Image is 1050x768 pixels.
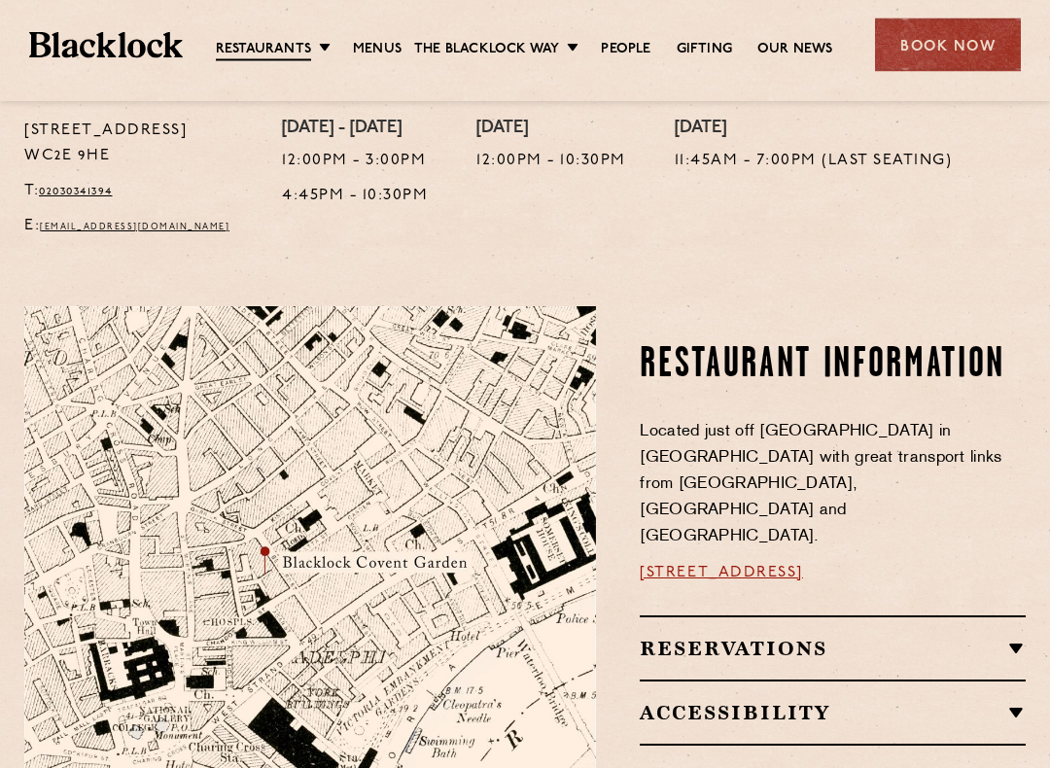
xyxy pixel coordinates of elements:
[216,40,311,61] a: Restaurants
[757,40,833,59] a: Our News
[24,120,253,170] p: [STREET_ADDRESS] WC2E 9HE
[40,224,229,232] a: [EMAIL_ADDRESS][DOMAIN_NAME]
[640,702,1026,725] h2: Accessibility
[675,120,953,141] h4: [DATE]
[353,40,402,59] a: Menus
[24,215,253,240] p: E:
[640,342,1026,391] h2: Restaurant information
[282,185,428,210] p: 4:45pm - 10:30pm
[282,150,428,175] p: 12:00pm - 3:00pm
[24,180,253,205] p: T:
[476,150,626,175] p: 12:00pm - 10:30pm
[640,566,803,581] a: [STREET_ADDRESS]
[39,187,113,198] a: 02030341394
[414,40,559,59] a: The Blacklock Way
[601,40,650,59] a: People
[476,120,626,141] h4: [DATE]
[640,638,1026,661] h2: Reservations
[29,32,183,58] img: BL_Textured_Logo-footer-cropped.svg
[675,150,953,175] p: 11:45am - 7:00pm (Last Seating)
[875,18,1021,72] div: Book Now
[282,120,428,141] h4: [DATE] - [DATE]
[640,425,1001,545] span: Located just off [GEOGRAPHIC_DATA] in [GEOGRAPHIC_DATA] with great transport links from [GEOGRAPH...
[677,40,732,59] a: Gifting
